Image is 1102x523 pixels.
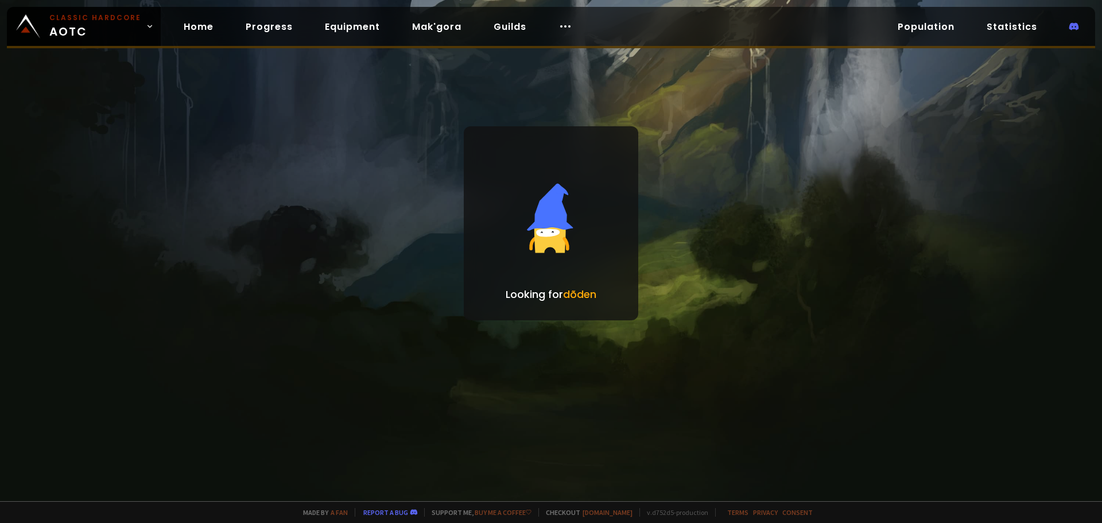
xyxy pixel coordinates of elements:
[782,508,813,517] a: Consent
[639,508,708,517] span: v. d752d5 - production
[506,286,596,302] p: Looking for
[174,15,223,38] a: Home
[49,13,141,40] span: AOTC
[727,508,748,517] a: Terms
[753,508,778,517] a: Privacy
[296,508,348,517] span: Made by
[583,508,633,517] a: [DOMAIN_NAME]
[403,15,471,38] a: Mak'gora
[563,287,596,301] span: dõden
[475,508,531,517] a: Buy me a coffee
[888,15,964,38] a: Population
[363,508,408,517] a: Report a bug
[424,508,531,517] span: Support me,
[49,13,141,23] small: Classic Hardcore
[484,15,536,38] a: Guilds
[538,508,633,517] span: Checkout
[331,508,348,517] a: a fan
[7,7,161,46] a: Classic HardcoreAOTC
[316,15,389,38] a: Equipment
[977,15,1046,38] a: Statistics
[236,15,302,38] a: Progress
